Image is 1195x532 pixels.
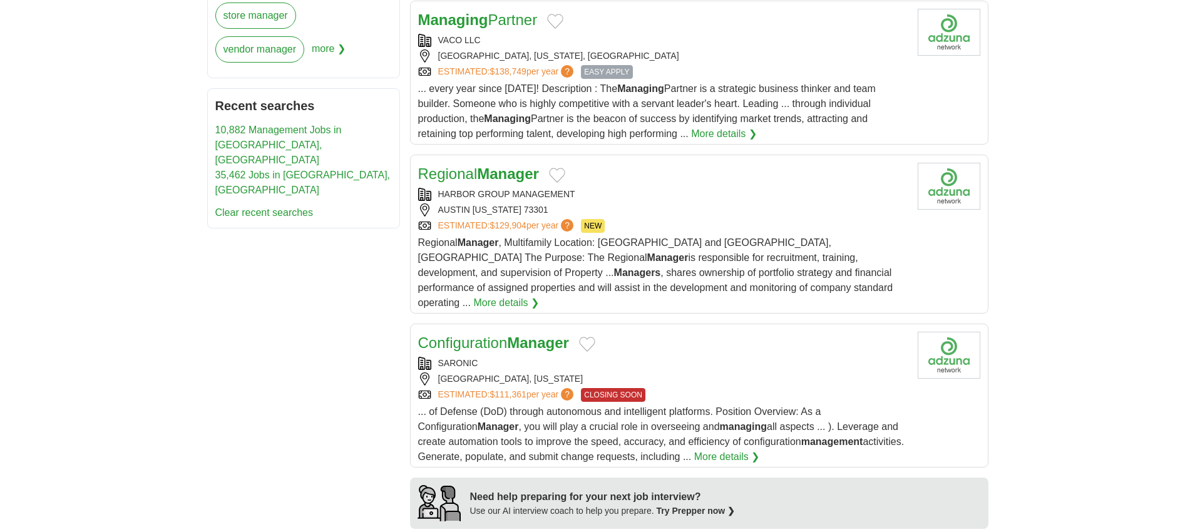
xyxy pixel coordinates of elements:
[490,389,526,399] span: $111,361
[215,125,342,165] a: 10,882 Management Jobs in [GEOGRAPHIC_DATA], [GEOGRAPHIC_DATA]
[694,449,760,464] a: More details ❯
[470,489,736,504] div: Need help preparing for your next job interview?
[484,113,531,124] strong: Managing
[561,388,573,401] span: ?
[470,504,736,518] div: Use our AI interview coach to help you prepare.
[581,388,645,402] span: CLOSING SOON
[215,170,391,195] a: 35,462 Jobs in [GEOGRAPHIC_DATA], [GEOGRAPHIC_DATA]
[549,168,565,183] button: Add to favorite jobs
[801,436,863,447] strong: management
[507,334,569,351] strong: Manager
[438,219,577,233] a: ESTIMATED:$129,904per year?
[418,83,876,139] span: ... every year since [DATE]! Description : The Partner is a strategic business thinker and team b...
[581,219,605,233] span: NEW
[215,96,392,115] h2: Recent searches
[657,506,736,516] a: Try Prepper now ❯
[478,421,519,432] strong: Manager
[418,237,893,308] span: Regional , Multifamily Location: [GEOGRAPHIC_DATA] and [GEOGRAPHIC_DATA], [GEOGRAPHIC_DATA] The P...
[720,421,767,432] strong: managing
[215,36,305,63] a: vendor manager
[438,388,577,402] a: ESTIMATED:$111,361per year?
[561,65,573,78] span: ?
[691,126,757,141] a: More details ❯
[581,65,632,79] span: EASY APPLY
[215,3,296,29] a: store manager
[312,36,346,70] span: more ❯
[614,267,661,278] strong: Managers
[418,188,908,201] div: HARBOR GROUP MANAGEMENT
[547,14,563,29] button: Add to favorite jobs
[418,203,908,217] div: AUSTIN [US_STATE] 73301
[647,252,689,263] strong: Manager
[438,65,577,79] a: ESTIMATED:$138,749per year?
[418,334,569,351] a: ConfigurationManager
[918,163,980,210] img: Company logo
[215,207,314,218] a: Clear recent searches
[418,49,908,63] div: [GEOGRAPHIC_DATA], [US_STATE], [GEOGRAPHIC_DATA]
[418,406,905,462] span: ... of Defense (DoD) through autonomous and intelligent platforms. Position Overview: As a Config...
[473,295,539,310] a: More details ❯
[418,165,539,182] a: RegionalManager
[418,372,908,386] div: [GEOGRAPHIC_DATA], [US_STATE]
[418,11,488,28] strong: Managing
[490,66,526,76] span: $138,749
[579,337,595,352] button: Add to favorite jobs
[418,34,908,47] div: VACO LLC
[918,9,980,56] img: Company logo
[561,219,573,232] span: ?
[490,220,526,230] span: $129,904
[477,165,539,182] strong: Manager
[418,357,908,370] div: SARONIC
[617,83,664,94] strong: Managing
[458,237,499,248] strong: Manager
[918,332,980,379] img: Company logo
[418,11,538,28] a: ManagingPartner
